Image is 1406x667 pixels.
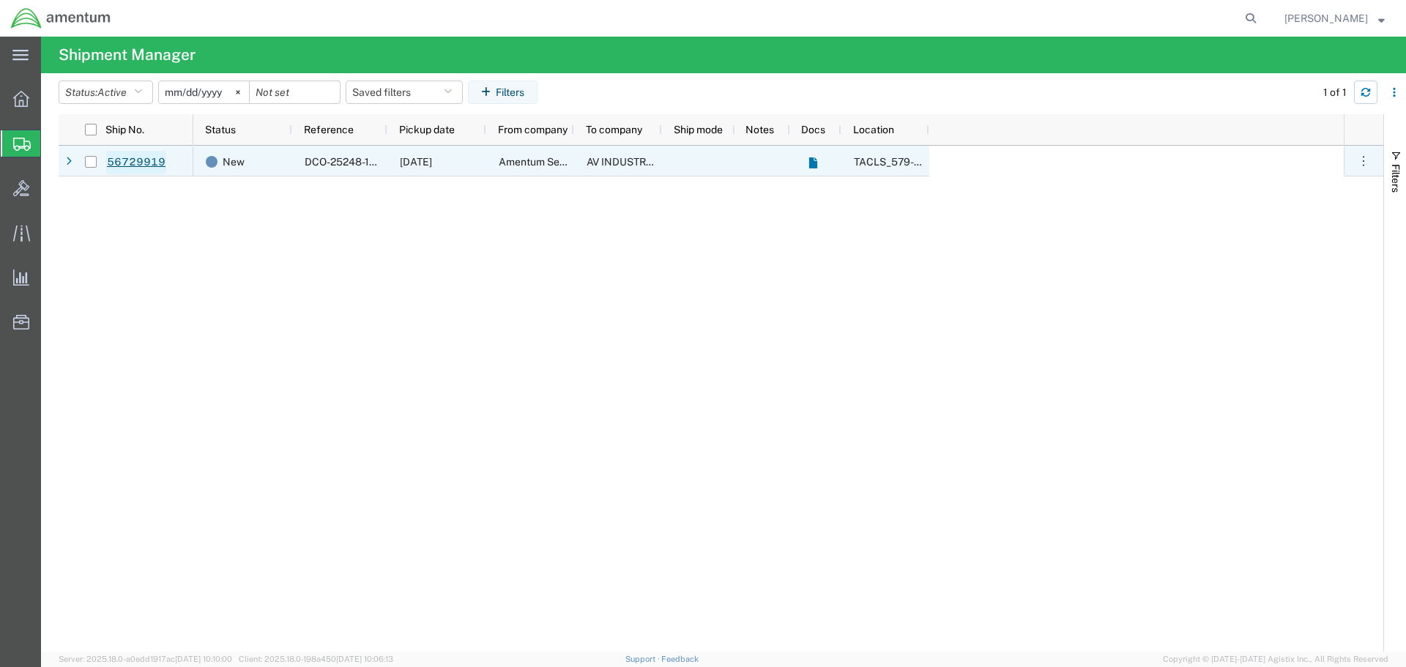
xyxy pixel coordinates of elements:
[1390,164,1402,193] span: Filters
[59,37,196,73] h4: Shipment Manager
[745,124,774,135] span: Notes
[853,124,894,135] span: Location
[499,156,609,168] span: Amentum Services, Inc.
[625,655,662,663] a: Support
[1284,10,1368,26] span: Andrew Forber
[801,124,825,135] span: Docs
[586,124,642,135] span: To company
[97,86,127,98] span: Active
[239,655,393,663] span: Client: 2025.18.0-198a450
[587,156,682,168] span: AV INDUSTRIES INC
[400,156,432,168] span: 09/05/2025
[1284,10,1385,27] button: [PERSON_NAME]
[468,81,538,104] button: Filters
[661,655,699,663] a: Feedback
[1323,85,1349,100] div: 1 of 1
[205,124,236,135] span: Status
[10,7,111,29] img: logo
[250,81,340,103] input: Not set
[159,81,249,103] input: Not set
[223,146,245,177] span: New
[59,655,232,663] span: Server: 2025.18.0-a0edd1917ac
[305,156,401,168] span: DCO-25248-167803
[106,151,166,174] a: 56729919
[674,124,723,135] span: Ship mode
[399,124,455,135] span: Pickup date
[346,81,463,104] button: Saved filters
[854,156,1063,168] span: TACLS_579-Quonset, RI
[336,655,393,663] span: [DATE] 10:06:13
[59,81,153,104] button: Status:Active
[105,124,144,135] span: Ship No.
[304,124,354,135] span: Reference
[1163,653,1388,666] span: Copyright © [DATE]-[DATE] Agistix Inc., All Rights Reserved
[498,124,568,135] span: From company
[175,655,232,663] span: [DATE] 10:10:00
